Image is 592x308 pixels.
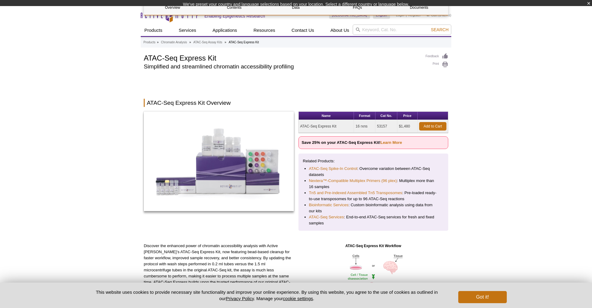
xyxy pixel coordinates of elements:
a: Print [425,61,448,68]
th: Cat No. [375,112,397,120]
a: Products [143,40,155,45]
th: Name [299,112,354,120]
td: $1,480 [397,120,418,133]
th: Format [354,112,375,120]
a: Contact Us [288,25,318,36]
a: Feedback [425,53,448,60]
a: Bioinformatic Services [309,202,348,208]
a: Products [141,25,166,36]
a: Learn More [380,140,402,145]
a: Contents [206,0,263,15]
a: Applications [209,25,241,36]
strong: ATAC-Seq Express Kit Workflow [345,244,401,248]
li: : Overcome variation between ATAC-Seq datasets [309,166,438,178]
strong: Save 25% on your ATAC-Seq Express Kit! [302,140,402,145]
p: Related Products: [303,158,444,164]
li: ATAC-Seq Express Kit [229,41,259,44]
a: ATAC-Seq Spike-In Control [309,166,357,172]
img: ATAC-Seq Express Kit [144,111,294,211]
li: » [225,41,227,44]
a: Privacy Policy [226,296,254,301]
a: Documents [391,0,448,15]
a: Overview [144,0,201,15]
li: » [189,41,191,44]
h2: Simplified and streamlined chromatin accessibility profiling [144,64,419,69]
input: Keyword, Cat. No. [353,25,451,35]
h1: ATAC-Seq Express Kit [144,53,419,62]
td: ATAC-Seq Express Kit [299,120,354,133]
button: Got it! [458,291,507,303]
a: Services [175,25,200,36]
a: Add to Cart [419,122,446,131]
th: Price [397,112,418,120]
td: 53157 [375,120,397,133]
button: Search [429,27,450,32]
h2: ATAC-Seq Express Kit Overview [144,99,448,107]
span: Search [431,27,449,32]
a: Data [267,0,324,15]
a: FAQs [329,0,386,15]
a: Chromatin Analysis [161,40,187,45]
li: : Pre-loaded ready-to-use transposomes for up to 96 ATAC-Seq reactions [309,190,438,202]
li: : Multiplex more than 16 samples [309,178,438,190]
button: cookie settings [283,296,313,301]
a: ATAC-Seq Assay Kits [193,40,222,45]
li: : Custom bioinformatic analysis using data from our kits [309,202,438,214]
a: Nextera™-Compatible Multiplex Primers (96 plex) [309,178,397,184]
p: Discover the enhanced power of chromatin accessibility analysis with Active [PERSON_NAME]’s ATAC-... [144,243,294,297]
h2: Enabling Epigenetics Research [204,13,265,19]
a: About Us [327,25,353,36]
p: This website uses cookies to provide necessary site functionality and improve your online experie... [85,289,448,302]
a: Tn5 and Pre-indexed Assembled Tn5 Transposomes [309,190,402,196]
li: : End-to-end ATAC-Seq services for fresh and fixed samples [309,214,438,226]
li: » [157,41,159,44]
a: ATAC-Seq Services [309,214,344,220]
td: 16 rxns [354,120,375,133]
a: Resources [250,25,279,36]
